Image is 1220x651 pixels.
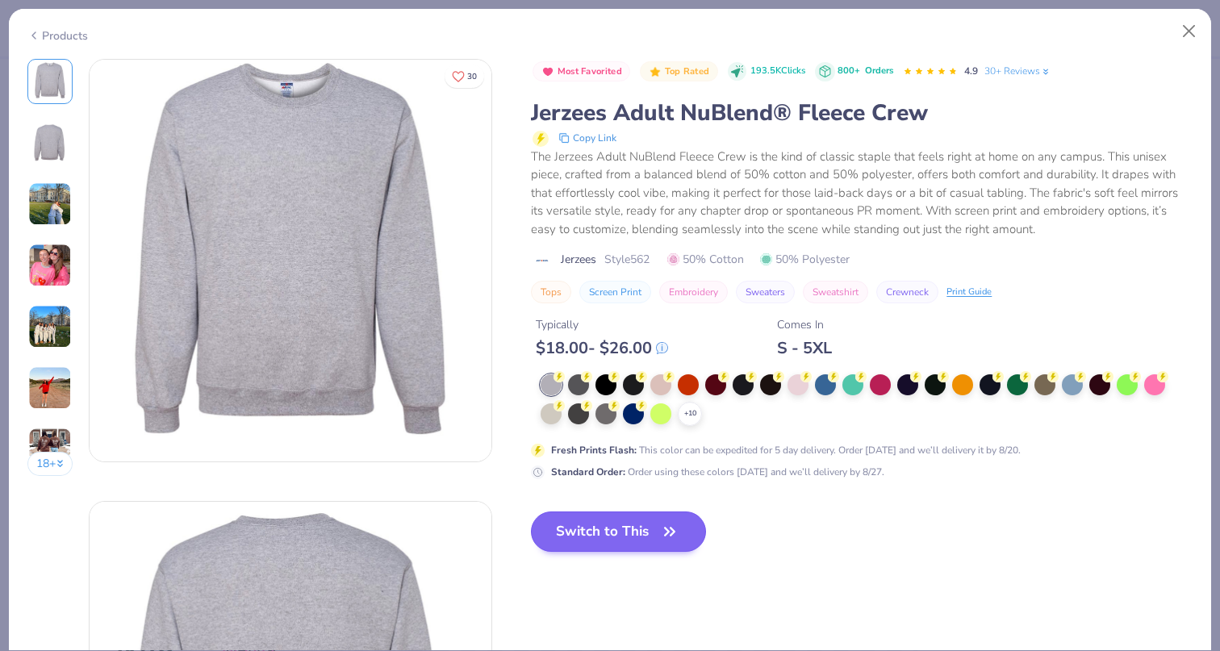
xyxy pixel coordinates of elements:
span: Style 562 [604,251,650,268]
span: 193.5K Clicks [750,65,805,78]
div: S - 5XL [777,338,832,358]
img: User generated content [28,182,72,226]
a: 30+ Reviews [984,64,1051,78]
div: 800+ [838,65,893,78]
div: 4.9 Stars [903,59,958,85]
strong: Fresh Prints Flash : [551,444,637,457]
div: Comes In [777,316,832,333]
div: This color can be expedited for 5 day delivery. Order [DATE] and we’ll delivery it by 8/20. [551,443,1021,457]
button: 18+ [27,452,73,476]
button: Badge Button [640,61,717,82]
span: + 10 [684,408,696,419]
button: Embroidery [659,281,728,303]
button: Badge Button [533,61,630,82]
div: $ 18.00 - $ 26.00 [536,338,668,358]
img: User generated content [28,244,72,287]
button: copy to clipboard [554,128,621,148]
button: Sweatshirt [803,281,868,303]
span: 50% Polyester [760,251,850,268]
img: Front [90,60,491,461]
button: Tops [531,281,571,303]
span: Most Favorited [558,67,622,76]
div: Order using these colors [DATE] and we’ll delivery by 8/27. [551,465,884,479]
img: Most Favorited sort [541,65,554,78]
img: User generated content [28,366,72,410]
button: Sweaters [736,281,795,303]
span: Jerzees [561,251,596,268]
span: 50% Cotton [667,251,744,268]
img: Top Rated sort [649,65,662,78]
div: Print Guide [946,286,992,299]
div: The Jerzees Adult NuBlend Fleece Crew is the kind of classic staple that feels right at home on a... [531,148,1193,239]
img: User generated content [28,428,72,471]
button: Like [445,65,484,88]
button: Close [1174,16,1205,47]
div: Jerzees Adult NuBlend® Fleece Crew [531,98,1193,128]
div: Typically [536,316,668,333]
span: Orders [865,65,893,77]
img: User generated content [28,305,72,348]
span: 30 [467,73,477,81]
button: Switch to This [531,511,706,552]
span: 4.9 [964,65,978,77]
img: brand logo [531,254,553,267]
div: Products [27,27,88,44]
button: Crewneck [876,281,938,303]
span: Top Rated [665,67,710,76]
button: Screen Print [579,281,651,303]
strong: Standard Order : [551,465,625,478]
img: Back [31,123,69,162]
img: Front [31,62,69,101]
